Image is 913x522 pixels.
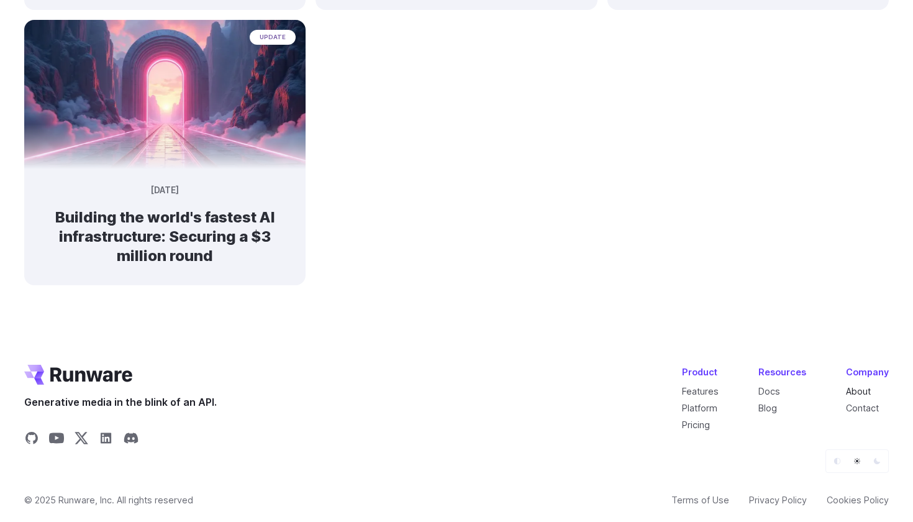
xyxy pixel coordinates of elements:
button: Light [848,452,866,470]
span: update [250,30,296,44]
a: Terms of Use [671,493,729,507]
time: [DATE] [151,184,179,198]
a: Contact [846,403,879,413]
a: Share on X [74,431,89,449]
div: Company [846,365,889,379]
div: Resources [758,365,806,379]
a: Pricing [682,419,710,430]
a: Share on YouTube [49,431,64,449]
a: Share on LinkedIn [99,431,114,449]
button: Default [829,452,846,470]
span: Generative media in the blink of an API. [24,395,217,411]
ul: Theme selector [825,449,889,473]
a: Privacy Policy [749,493,807,507]
h2: Building the world's fastest AI infrastructure: Securing a $3 million round [44,208,286,266]
a: Cookies Policy [827,493,889,507]
span: © 2025 Runware, Inc. All rights reserved [24,493,193,507]
a: Platform [682,403,717,413]
a: Share on Discord [124,431,139,449]
a: Docs [758,386,780,396]
a: Features [682,386,719,396]
div: Product [682,365,719,379]
a: Blog [758,403,777,413]
button: Dark [868,452,886,470]
a: Futuristic neon archway over a glowing path leading into a sunset update [DATE] Building the worl... [24,159,306,285]
a: Go to / [24,365,132,385]
img: Futuristic neon archway over a glowing path leading into a sunset [24,20,306,169]
a: About [846,386,871,396]
a: Share on GitHub [24,431,39,449]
